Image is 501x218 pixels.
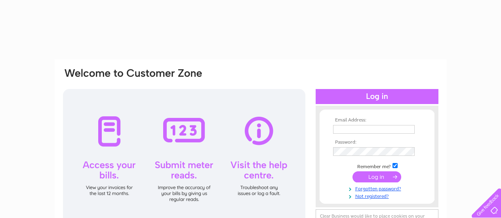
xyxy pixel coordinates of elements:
th: Password: [331,140,423,145]
input: Submit [352,171,401,182]
a: Forgotten password? [333,184,423,192]
td: Remember me? [331,162,423,170]
th: Email Address: [331,118,423,123]
a: Not registered? [333,192,423,199]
